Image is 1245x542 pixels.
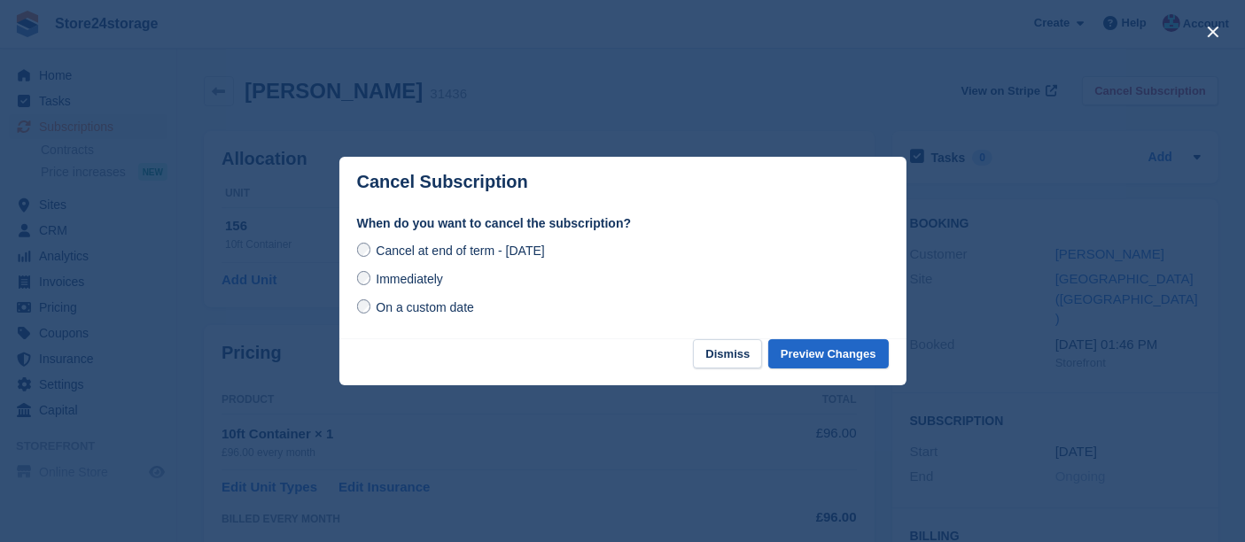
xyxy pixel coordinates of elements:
[357,172,528,192] p: Cancel Subscription
[376,272,442,286] span: Immediately
[768,339,889,368] button: Preview Changes
[357,243,371,257] input: Cancel at end of term - [DATE]
[357,299,371,314] input: On a custom date
[693,339,762,368] button: Dismiss
[376,300,474,314] span: On a custom date
[376,244,544,258] span: Cancel at end of term - [DATE]
[1199,18,1227,46] button: close
[357,214,889,233] label: When do you want to cancel the subscription?
[357,271,371,285] input: Immediately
